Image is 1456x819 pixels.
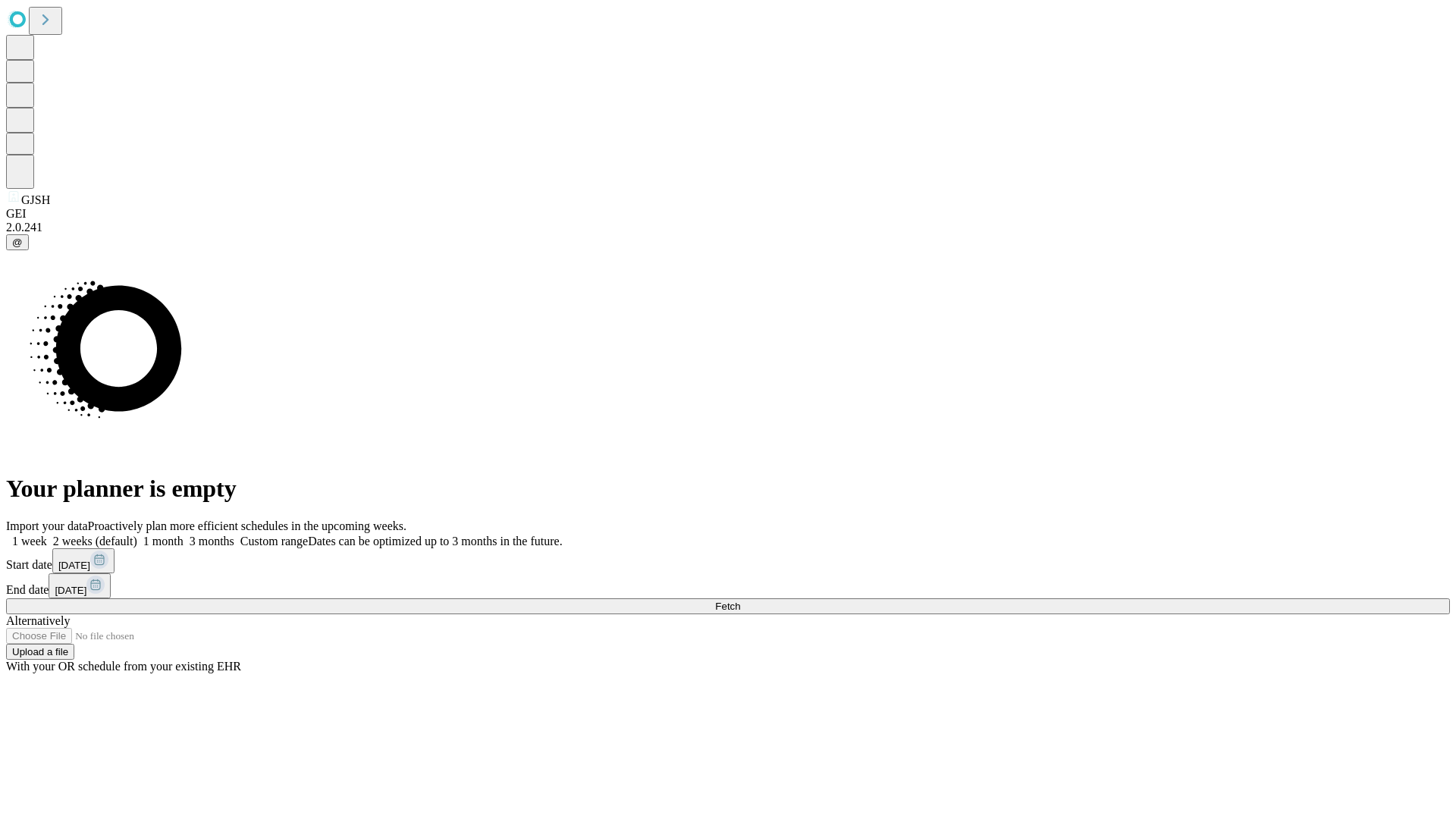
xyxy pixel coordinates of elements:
span: 1 month [143,535,184,548]
button: Upload a file [6,644,74,660]
span: With your OR schedule from your existing EHR [6,660,241,673]
div: GEI [6,207,1450,221]
span: Custom range [240,535,308,548]
span: Import your data [6,519,88,532]
span: Alternatively [6,614,70,627]
span: [DATE] [58,560,90,571]
span: 3 months [190,535,234,548]
span: Proactively plan more efficient schedules in the upcoming weeks. [88,519,406,532]
span: [DATE] [55,585,86,596]
button: [DATE] [49,573,111,598]
button: Fetch [6,598,1450,614]
span: Dates can be optimized up to 3 months in the future. [308,535,562,548]
span: 2 weeks (default) [53,535,137,548]
span: GJSH [21,193,50,206]
div: End date [6,573,1450,598]
h1: Your planner is empty [6,475,1450,503]
div: Start date [6,548,1450,573]
button: [DATE] [52,548,115,573]
div: 2.0.241 [6,221,1450,234]
span: @ [12,237,23,248]
span: Fetch [715,601,740,612]
button: @ [6,234,29,250]
span: 1 week [12,535,47,548]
